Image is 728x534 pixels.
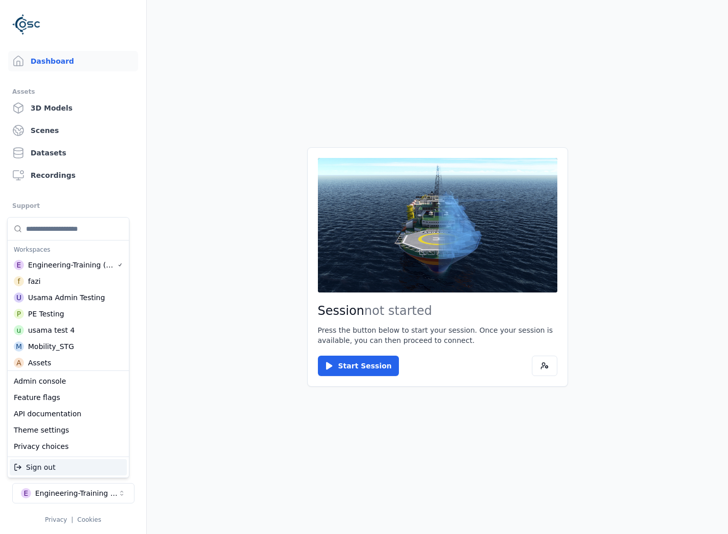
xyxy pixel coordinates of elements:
div: U [14,292,24,303]
div: usama test 4 [28,325,75,335]
div: P [14,309,24,319]
div: Theme settings [10,422,127,438]
div: A [14,358,24,368]
div: Assets [28,358,51,368]
div: Privacy choices [10,438,127,455]
div: Suggestions [8,371,129,457]
div: Mobility_STG [28,341,74,352]
div: PE Testing [28,309,64,319]
div: fazi [28,276,41,286]
div: Feature flags [10,389,127,406]
div: Workspaces [10,243,127,257]
div: Usama Admin Testing [28,292,105,303]
div: u [14,325,24,335]
div: Suggestions [8,218,129,370]
div: Suggestions [8,457,129,477]
div: E [14,260,24,270]
div: API documentation [10,406,127,422]
div: M [14,341,24,352]
div: f [14,276,24,286]
div: Admin console [10,373,127,389]
div: Sign out [10,459,127,475]
div: Engineering-Training (SSO Staging) [28,260,117,270]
